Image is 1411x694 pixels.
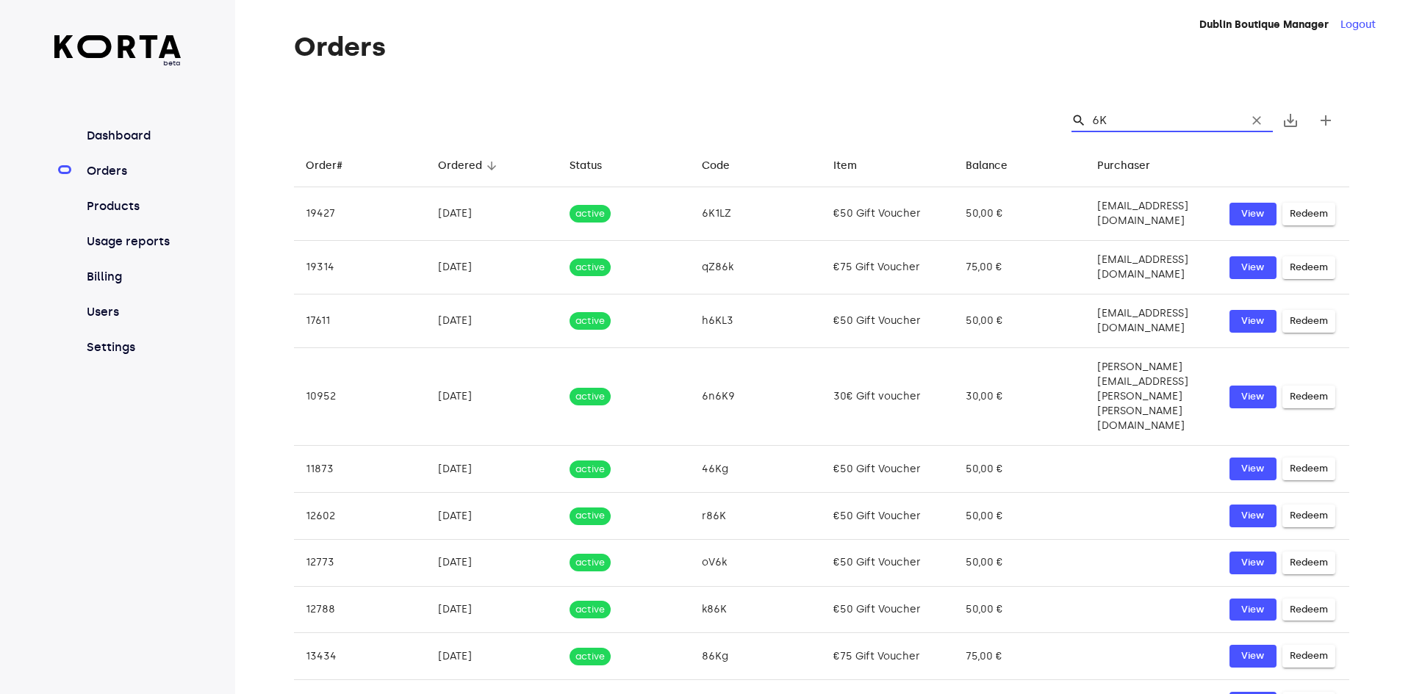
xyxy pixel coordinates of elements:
span: active [570,207,611,221]
td: €50 Gift Voucher [822,446,954,493]
button: Redeem [1282,256,1335,279]
span: active [570,390,611,404]
span: Redeem [1290,460,1328,477]
span: View [1237,460,1269,477]
span: arrow_downward [485,159,498,173]
span: Redeem [1290,507,1328,524]
td: oV6k [690,539,822,586]
span: active [570,603,611,617]
button: View [1229,645,1277,668]
span: active [570,556,611,570]
button: Redeem [1282,552,1335,574]
span: Status [570,157,621,175]
td: [EMAIL_ADDRESS][DOMAIN_NAME] [1085,294,1218,348]
td: 11873 [294,446,426,493]
button: View [1229,203,1277,225]
td: €50 Gift Voucher [822,493,954,540]
td: 12788 [294,586,426,633]
span: save_alt [1282,112,1299,129]
td: 17611 [294,294,426,348]
td: 30,00 € [954,348,1086,446]
button: Logout [1340,18,1376,32]
td: 13434 [294,633,426,680]
div: Purchaser [1097,157,1150,175]
td: 6K1LZ [690,187,822,241]
a: View [1229,458,1277,480]
td: [DATE] [426,493,559,540]
strong: Dublin Boutique Manager [1199,18,1329,31]
span: Redeem [1290,388,1328,405]
span: Redeem [1290,554,1328,571]
td: 30€ Gift voucher [822,348,954,446]
td: r86K [690,493,822,540]
img: Korta [54,35,182,58]
td: [PERSON_NAME][EMAIL_ADDRESS][PERSON_NAME][PERSON_NAME][DOMAIN_NAME] [1085,348,1218,446]
button: View [1229,310,1277,333]
td: 46Kg [690,446,822,493]
td: [DATE] [426,586,559,633]
td: 6n6K9 [690,348,822,446]
div: Order# [306,157,342,175]
button: View [1229,505,1277,527]
a: Orders [84,162,182,180]
td: €75 Gift Voucher [822,633,954,680]
td: 50,00 € [954,539,1086,586]
td: [DATE] [426,348,559,446]
div: Balance [966,157,1008,175]
span: View [1237,648,1269,665]
span: Redeem [1290,259,1328,276]
span: Redeem [1290,648,1328,665]
td: h6KL3 [690,294,822,348]
span: View [1237,507,1269,524]
td: €50 Gift Voucher [822,586,954,633]
td: 50,00 € [954,586,1086,633]
span: active [570,650,611,664]
div: Ordered [438,157,482,175]
span: active [570,463,611,477]
td: [EMAIL_ADDRESS][DOMAIN_NAME] [1085,241,1218,294]
span: active [570,509,611,523]
td: 12602 [294,493,426,540]
td: €50 Gift Voucher [822,187,954,241]
span: Order# [306,157,362,175]
td: 75,00 € [954,241,1086,294]
td: 12773 [294,539,426,586]
span: View [1237,206,1269,223]
span: View [1237,313,1269,330]
span: Item [833,157,876,175]
span: View [1237,388,1269,405]
button: View [1229,256,1277,279]
td: 50,00 € [954,294,1086,348]
span: active [570,314,611,328]
span: View [1237,554,1269,571]
a: Usage reports [84,233,182,250]
span: View [1237,601,1269,618]
td: [DATE] [426,446,559,493]
td: €75 Gift Voucher [822,241,954,294]
a: View [1229,599,1277,621]
td: [DATE] [426,633,559,680]
span: Redeem [1290,206,1328,223]
td: 50,00 € [954,493,1086,540]
span: Purchaser [1097,157,1169,175]
button: View [1229,386,1277,408]
span: Search [1071,113,1086,128]
span: beta [54,58,182,68]
a: Users [84,303,182,321]
td: k86K [690,586,822,633]
div: Status [570,157,602,175]
a: Billing [84,268,182,286]
span: active [570,261,611,275]
td: €50 Gift Voucher [822,539,954,586]
span: clear [1249,113,1264,128]
button: Clear Search [1241,104,1273,137]
button: View [1229,552,1277,574]
a: Settings [84,339,182,356]
h1: Orders [294,32,1349,62]
td: 19427 [294,187,426,241]
td: 10952 [294,348,426,446]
